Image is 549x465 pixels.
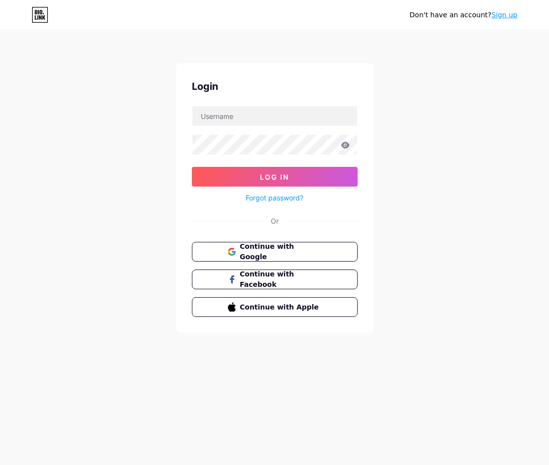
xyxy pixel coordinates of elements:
input: Username [192,106,357,126]
div: Login [192,79,358,94]
button: Continue with Google [192,242,358,262]
button: Continue with Facebook [192,270,358,289]
span: Log In [260,173,289,181]
span: Continue with Apple [240,302,321,312]
span: Continue with Google [240,241,321,262]
button: Continue with Apple [192,297,358,317]
span: Continue with Facebook [240,269,321,290]
a: Forgot password? [246,193,303,203]
div: Don't have an account? [409,10,517,20]
a: Sign up [491,11,517,19]
div: Or [271,216,279,226]
button: Log In [192,167,358,187]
